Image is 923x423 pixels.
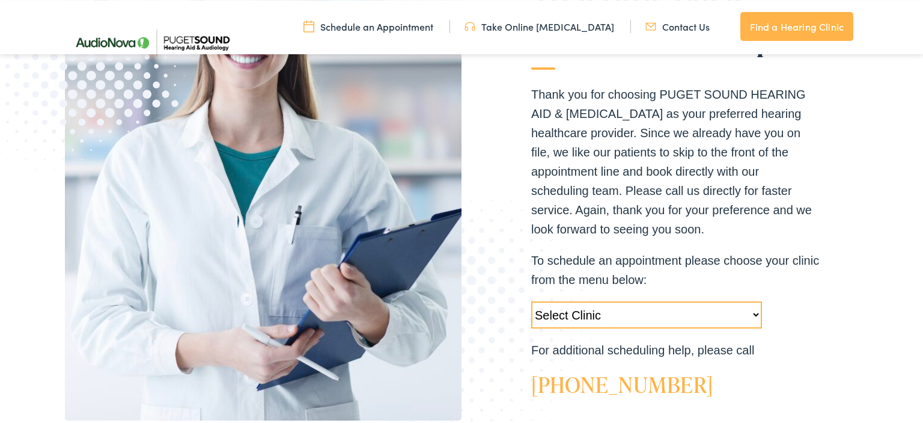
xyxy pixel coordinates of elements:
[465,20,475,33] img: utility icon
[303,20,433,33] a: Schedule an Appointment
[740,12,853,41] a: Find a Hearing Clinic
[303,20,314,33] img: utility icon
[531,369,713,400] a: [PHONE_NUMBER]
[645,20,656,33] img: utility icon
[531,341,820,360] p: For additional scheduling help, please call
[664,15,705,55] span: we
[606,15,657,55] span: can
[712,15,789,55] span: help?
[531,85,820,239] p: Thank you for choosing PUGET SOUND HEARING AID & [MEDICAL_DATA] as your preferred hearing healthc...
[645,20,710,33] a: Contact Us
[531,251,820,289] p: To schedule an appointment please choose your clinic from the menu below:
[531,15,599,55] span: How
[465,20,614,33] a: Take Online [MEDICAL_DATA]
